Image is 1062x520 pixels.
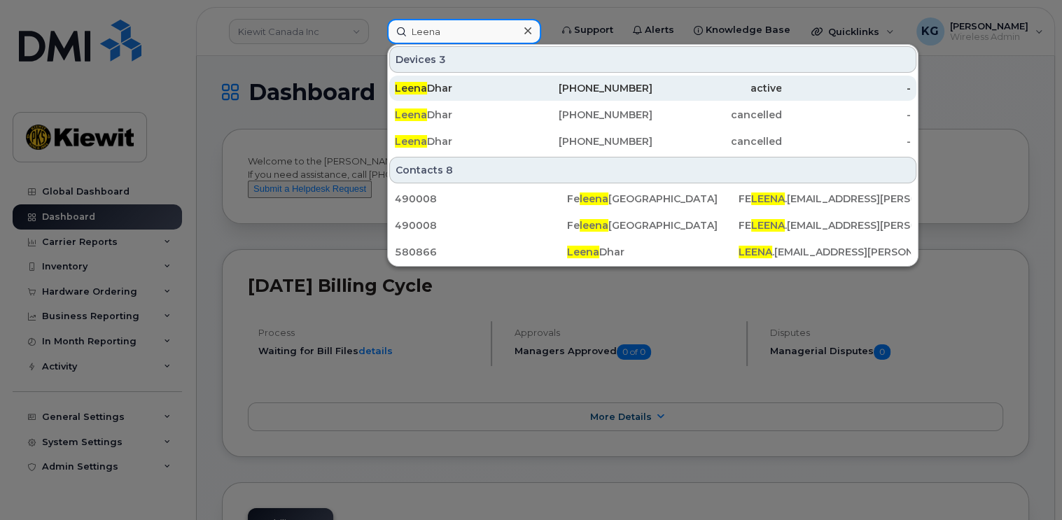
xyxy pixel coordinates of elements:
[395,135,427,148] span: Leena
[395,82,427,94] span: Leena
[751,219,785,232] span: LEENA
[580,219,608,232] span: leena
[1001,459,1051,510] iframe: Messenger Launcher
[567,246,599,258] span: Leena
[781,81,910,95] div: -
[524,134,652,148] div: [PHONE_NUMBER]
[395,245,567,259] div: 580866
[389,46,916,73] div: Devices
[389,213,916,238] a: 490008Feleena[GEOGRAPHIC_DATA]FELEENA.[EMAIL_ADDRESS][PERSON_NAME][DOMAIN_NAME]
[389,239,916,265] a: 580866LeenaDharLEENA.[EMAIL_ADDRESS][PERSON_NAME][DOMAIN_NAME]
[389,129,916,154] a: LeenaDhar[PHONE_NUMBER]cancelled-
[439,52,446,66] span: 3
[781,134,910,148] div: -
[524,81,652,95] div: [PHONE_NUMBER]
[652,108,781,122] div: cancelled
[389,102,916,127] a: LeenaDhar[PHONE_NUMBER]cancelled-
[395,81,524,95] div: Dhar
[580,192,608,205] span: leena
[395,134,524,148] div: Dhar
[652,134,781,148] div: cancelled
[739,192,911,206] div: FE .[EMAIL_ADDRESS][PERSON_NAME][DOMAIN_NAME]
[567,245,739,259] div: Dhar
[389,76,916,101] a: LeenaDhar[PHONE_NUMBER]active-
[652,81,781,95] div: active
[389,186,916,211] a: 490008Feleena[GEOGRAPHIC_DATA]FELEENA.[EMAIL_ADDRESS][PERSON_NAME][DOMAIN_NAME]
[395,192,567,206] div: 490008
[395,108,427,121] span: Leena
[739,218,911,232] div: FE .[EMAIL_ADDRESS][PERSON_NAME][DOMAIN_NAME]
[395,108,524,122] div: Dhar
[395,218,567,232] div: 490008
[567,218,739,232] div: Fe [GEOGRAPHIC_DATA]
[446,163,453,177] span: 8
[751,192,785,205] span: LEENA
[781,108,910,122] div: -
[524,108,652,122] div: [PHONE_NUMBER]
[567,192,739,206] div: Fe [GEOGRAPHIC_DATA]
[389,157,916,183] div: Contacts
[739,246,772,258] span: LEENA
[739,245,911,259] div: .[EMAIL_ADDRESS][PERSON_NAME][DOMAIN_NAME]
